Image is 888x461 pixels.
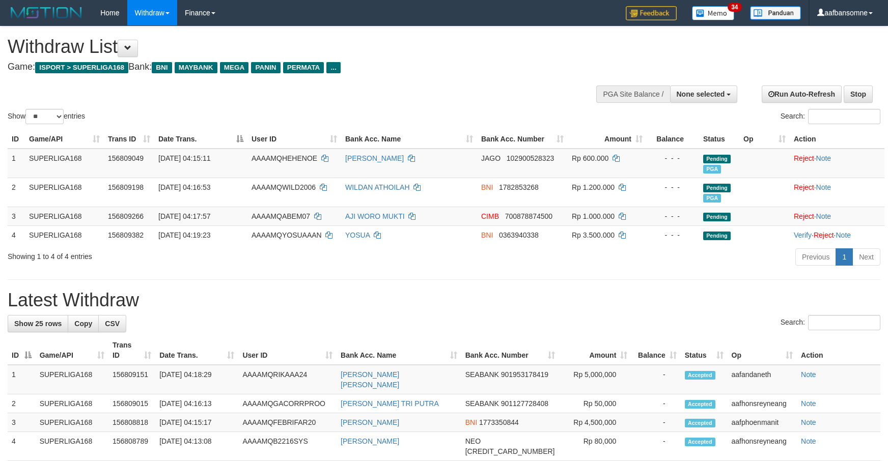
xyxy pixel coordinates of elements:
[220,62,249,73] span: MEGA
[8,5,85,20] img: MOTION_logo.png
[852,248,880,266] a: Next
[762,85,842,103] a: Run Auto-Refresh
[559,365,632,394] td: Rp 5,000,000
[685,419,715,427] span: Accepted
[175,62,217,73] span: MAYBANK
[465,399,499,408] span: SEABANK
[465,437,481,445] span: NEO
[158,212,210,220] span: [DATE] 04:17:57
[801,399,816,408] a: Note
[238,413,337,432] td: AAAAMQFEBRIFAR20
[728,394,797,413] td: aafhonsreyneang
[252,154,317,162] span: AAAAMQHEHENOE
[158,154,210,162] span: [DATE] 04:15:11
[703,165,721,174] span: Marked by aafchoeunmanni
[8,290,880,310] h1: Latest Withdraw
[728,413,797,432] td: aafphoenmanit
[801,418,816,426] a: Note
[152,62,172,73] span: BNI
[479,418,519,426] span: Copy 1773350844 to clipboard
[345,154,404,162] a: [PERSON_NAME]
[25,178,104,207] td: SUPERLIGA168
[572,231,615,239] span: Rp 3.500.000
[251,62,280,73] span: PANIN
[795,248,836,266] a: Previous
[158,183,210,191] span: [DATE] 04:16:53
[790,130,884,149] th: Action
[481,183,493,191] span: BNI
[703,184,731,192] span: Pending
[801,370,816,379] a: Note
[341,418,399,426] a: [PERSON_NAME]
[108,231,144,239] span: 156809382
[98,315,126,332] a: CSV
[341,399,439,408] a: [PERSON_NAME] TRI PUTRA
[677,90,725,98] span: None selected
[14,320,62,328] span: Show 25 rows
[728,365,797,394] td: aafandaneth
[631,394,680,413] td: -
[572,212,615,220] span: Rp 1.000.000
[739,130,790,149] th: Op: activate to sort column ascending
[836,248,853,266] a: 1
[247,130,341,149] th: User ID: activate to sort column ascending
[465,418,477,426] span: BNI
[326,62,340,73] span: ...
[559,394,632,413] td: Rp 50,000
[703,213,731,221] span: Pending
[8,178,25,207] td: 2
[790,207,884,225] td: ·
[692,6,735,20] img: Button%20Memo.svg
[651,182,695,192] div: - - -
[8,315,68,332] a: Show 25 rows
[481,154,501,162] span: JAGO
[685,438,715,446] span: Accepted
[158,231,210,239] span: [DATE] 04:19:23
[25,225,104,244] td: SUPERLIGA168
[631,432,680,461] td: -
[36,432,108,461] td: SUPERLIGA168
[559,336,632,365] th: Amount: activate to sort column ascending
[559,413,632,432] td: Rp 4,500,000
[794,154,814,162] a: Reject
[699,130,739,149] th: Status
[781,315,880,330] label: Search:
[794,183,814,191] a: Reject
[631,336,680,365] th: Balance: activate to sort column ascending
[345,231,370,239] a: YOSUA
[8,62,582,72] h4: Game: Bank:
[238,394,337,413] td: AAAAMQGACORRPROO
[25,149,104,178] td: SUPERLIGA168
[596,85,670,103] div: PGA Site Balance /
[8,109,85,124] label: Show entries
[801,437,816,445] a: Note
[252,212,310,220] span: AAAAMQABEM07
[8,394,36,413] td: 2
[781,109,880,124] label: Search:
[703,155,731,163] span: Pending
[8,432,36,461] td: 4
[728,3,741,12] span: 34
[108,183,144,191] span: 156809198
[507,154,554,162] span: Copy 102900528323 to clipboard
[25,207,104,225] td: SUPERLIGA168
[345,212,405,220] a: AJI WORO MUKTI
[477,130,568,149] th: Bank Acc. Number: activate to sort column ascending
[8,413,36,432] td: 3
[568,130,647,149] th: Amount: activate to sort column ascending
[25,130,104,149] th: Game/API: activate to sort column ascending
[728,336,797,365] th: Op: activate to sort column ascending
[703,232,731,240] span: Pending
[105,320,120,328] span: CSV
[74,320,92,328] span: Copy
[794,231,812,239] a: Verify
[499,231,539,239] span: Copy 0363940338 to clipboard
[108,394,155,413] td: 156809015
[790,225,884,244] td: · ·
[155,432,238,461] td: [DATE] 04:13:08
[8,130,25,149] th: ID
[341,370,399,389] a: [PERSON_NAME] [PERSON_NAME]
[670,85,738,103] button: None selected
[816,183,831,191] a: Note
[155,394,238,413] td: [DATE] 04:16:13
